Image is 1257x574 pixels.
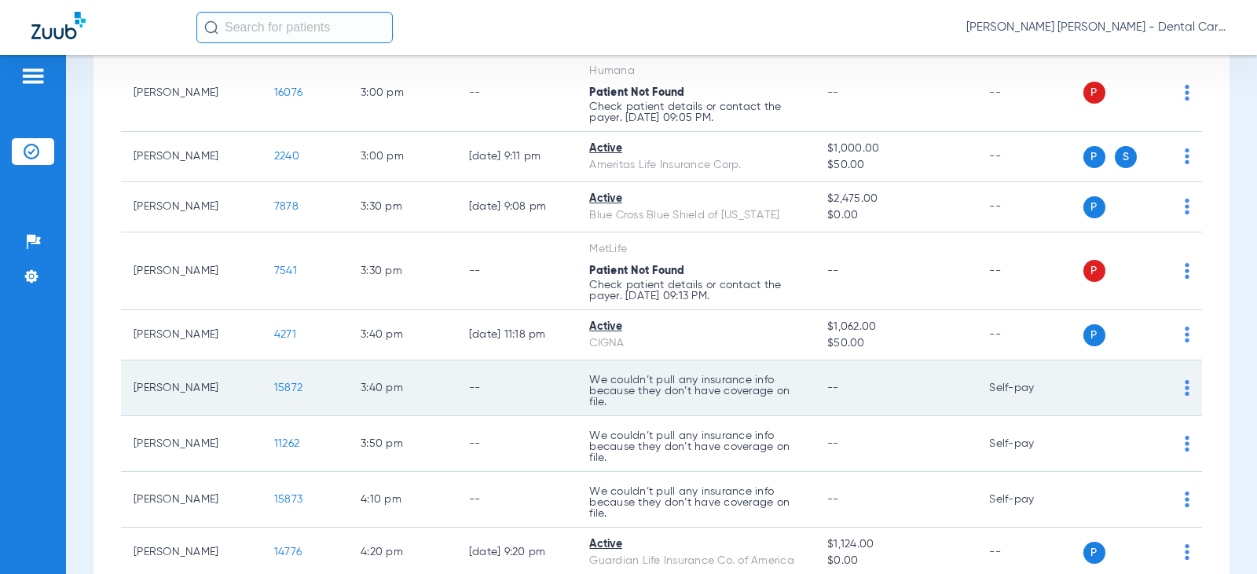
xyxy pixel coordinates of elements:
[1185,199,1189,214] img: group-dot-blue.svg
[1185,263,1189,279] img: group-dot-blue.svg
[456,232,577,310] td: --
[589,319,802,335] div: Active
[348,232,456,310] td: 3:30 PM
[1185,148,1189,164] img: group-dot-blue.svg
[274,494,302,505] span: 15873
[274,382,302,393] span: 15872
[1185,327,1189,342] img: group-dot-blue.svg
[589,141,802,157] div: Active
[1083,260,1105,282] span: P
[977,472,1083,528] td: Self-pay
[456,416,577,472] td: --
[977,182,1083,232] td: --
[274,201,299,212] span: 7878
[589,375,802,408] p: We couldn’t pull any insurance info because they don’t have coverage on file.
[827,319,964,335] span: $1,062.00
[121,182,262,232] td: [PERSON_NAME]
[1083,324,1105,346] span: P
[348,54,456,132] td: 3:00 PM
[827,536,964,553] span: $1,124.00
[1185,492,1189,507] img: group-dot-blue.svg
[121,360,262,416] td: [PERSON_NAME]
[1083,196,1105,218] span: P
[589,63,802,79] div: Humana
[274,329,296,340] span: 4271
[589,191,802,207] div: Active
[204,20,218,35] img: Search Icon
[1185,544,1189,560] img: group-dot-blue.svg
[31,12,86,39] img: Zuub Logo
[274,151,299,162] span: 2240
[827,382,839,393] span: --
[589,101,802,123] p: Check patient details or contact the payer. [DATE] 09:05 PM.
[589,486,802,519] p: We couldn’t pull any insurance info because they don’t have coverage on file.
[456,310,577,360] td: [DATE] 11:18 PM
[274,87,302,98] span: 16076
[977,232,1083,310] td: --
[589,553,802,569] div: Guardian Life Insurance Co. of America
[589,87,684,98] span: Patient Not Found
[348,472,456,528] td: 4:10 PM
[827,207,964,224] span: $0.00
[1083,542,1105,564] span: P
[121,310,262,360] td: [PERSON_NAME]
[274,547,302,558] span: 14776
[274,438,299,449] span: 11262
[348,360,456,416] td: 3:40 PM
[348,416,456,472] td: 3:50 PM
[589,335,802,352] div: CIGNA
[456,54,577,132] td: --
[456,132,577,182] td: [DATE] 9:11 PM
[589,241,802,258] div: MetLife
[121,472,262,528] td: [PERSON_NAME]
[589,280,802,302] p: Check patient details or contact the payer. [DATE] 09:13 PM.
[456,182,577,232] td: [DATE] 9:08 PM
[121,54,262,132] td: [PERSON_NAME]
[121,132,262,182] td: [PERSON_NAME]
[589,536,802,553] div: Active
[589,265,684,276] span: Patient Not Found
[196,12,393,43] input: Search for patients
[827,141,964,157] span: $1,000.00
[1083,82,1105,104] span: P
[274,265,297,276] span: 7541
[827,335,964,352] span: $50.00
[1185,380,1189,396] img: group-dot-blue.svg
[827,494,839,505] span: --
[827,553,964,569] span: $0.00
[827,438,839,449] span: --
[966,20,1226,35] span: [PERSON_NAME] [PERSON_NAME] - Dental Care of [PERSON_NAME]
[1083,146,1105,168] span: P
[456,472,577,528] td: --
[977,132,1083,182] td: --
[977,310,1083,360] td: --
[589,430,802,463] p: We couldn’t pull any insurance info because they don’t have coverage on file.
[1185,85,1189,101] img: group-dot-blue.svg
[827,191,964,207] span: $2,475.00
[977,416,1083,472] td: Self-pay
[348,310,456,360] td: 3:40 PM
[827,87,839,98] span: --
[121,232,262,310] td: [PERSON_NAME]
[348,132,456,182] td: 3:00 PM
[977,360,1083,416] td: Self-pay
[589,157,802,174] div: Ameritas Life Insurance Corp.
[1185,436,1189,452] img: group-dot-blue.svg
[827,265,839,276] span: --
[827,157,964,174] span: $50.00
[456,360,577,416] td: --
[1115,146,1137,168] span: S
[20,67,46,86] img: hamburger-icon
[977,54,1083,132] td: --
[121,416,262,472] td: [PERSON_NAME]
[348,182,456,232] td: 3:30 PM
[589,207,802,224] div: Blue Cross Blue Shield of [US_STATE]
